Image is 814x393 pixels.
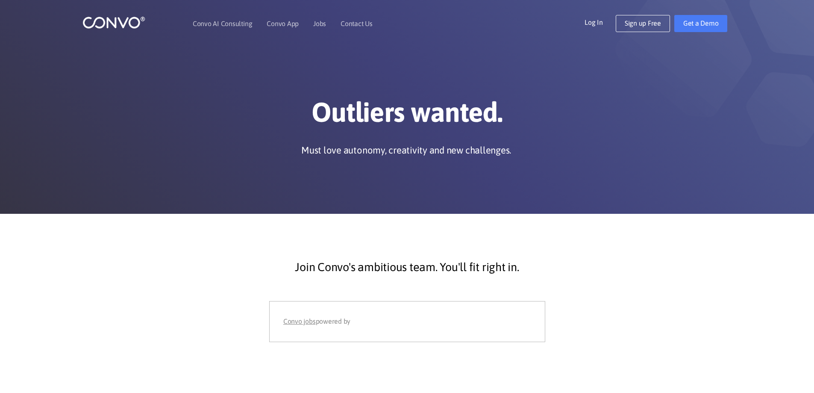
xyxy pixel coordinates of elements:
[585,15,616,29] a: Log In
[616,15,670,32] a: Sign up Free
[193,20,252,27] a: Convo AI Consulting
[176,257,638,278] p: Join Convo's ambitious team. You'll fit right in.
[267,20,299,27] a: Convo App
[283,315,316,328] a: Convo jobs
[674,15,728,32] a: Get a Demo
[170,96,644,135] h1: Outliers wanted.
[341,20,373,27] a: Contact Us
[301,144,511,157] p: Must love autonomy, creativity and new challenges.
[283,315,531,328] div: powered by
[313,20,326,27] a: Jobs
[82,16,145,29] img: logo_1.png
